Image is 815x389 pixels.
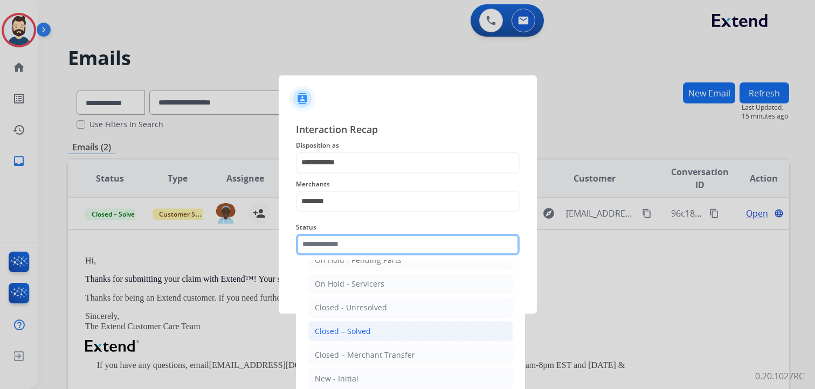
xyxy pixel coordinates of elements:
img: contactIcon [289,86,315,112]
span: Merchants [296,178,520,191]
span: Interaction Recap [296,122,520,139]
div: On Hold - Servicers [315,279,384,289]
div: Closed – Merchant Transfer [315,350,415,360]
span: Status [296,221,520,234]
p: 0.20.1027RC [755,370,804,383]
div: Closed – Solved [315,326,371,337]
div: Closed - Unresolved [315,302,387,313]
div: New - Initial [315,373,358,384]
div: On Hold - Pending Parts [315,255,402,266]
span: Disposition as [296,139,520,152]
